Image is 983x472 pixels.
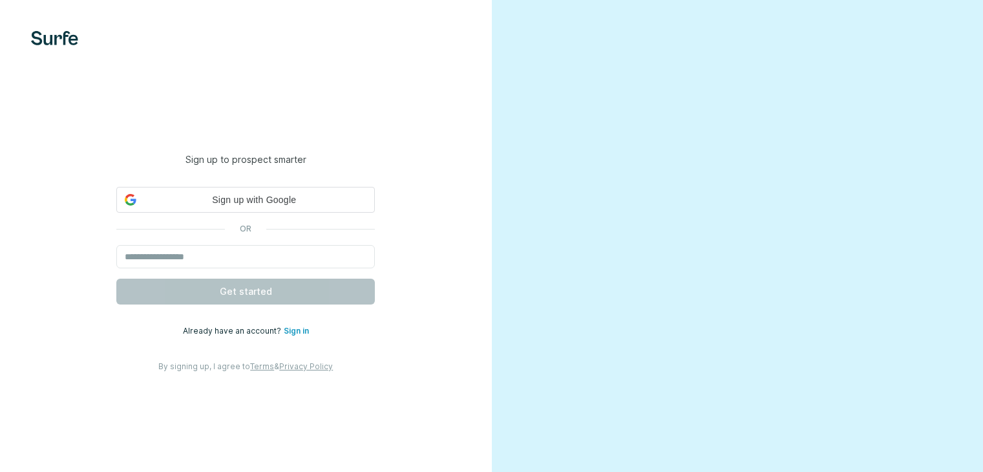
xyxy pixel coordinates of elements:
h1: Welcome to [GEOGRAPHIC_DATA] [116,99,375,151]
a: Sign in [284,326,309,336]
span: Sign up with Google [142,193,366,207]
p: or [225,223,266,235]
img: Surfe's logo [31,31,78,45]
div: Sign up with Google [116,187,375,213]
a: Privacy Policy [279,361,333,371]
span: Already have an account? [183,326,284,336]
span: By signing up, I agree to & [158,361,333,371]
a: Terms [250,361,274,371]
p: Sign up to prospect smarter [116,153,375,166]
